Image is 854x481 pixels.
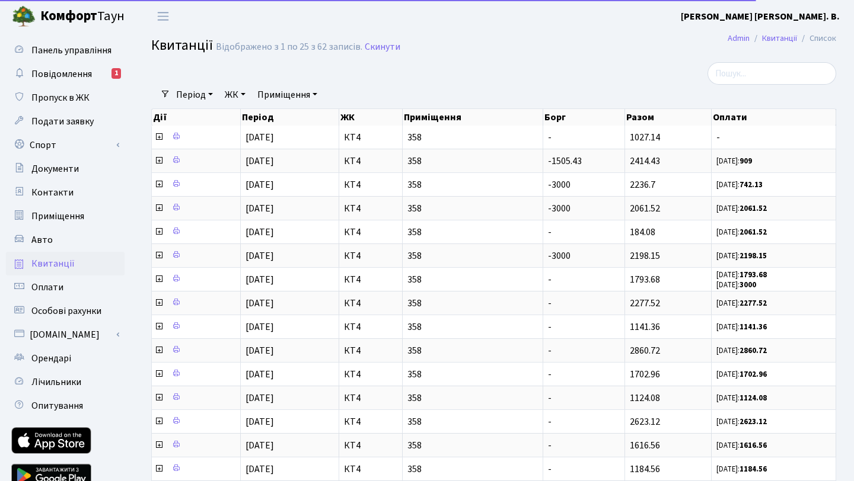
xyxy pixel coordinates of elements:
span: [DATE] [246,368,274,381]
span: - [548,273,552,286]
span: Квитанції [31,257,75,270]
span: [DATE] [246,131,274,144]
span: КТ4 [344,299,397,308]
span: 358 [407,417,538,427]
a: Спорт [6,133,125,157]
span: Квитанції [151,35,213,56]
a: Квитанції [762,32,797,44]
th: Разом [625,109,712,126]
span: - [548,297,552,310]
span: 358 [407,464,538,474]
small: [DATE]: [716,251,767,261]
span: КТ4 [344,180,397,190]
button: Переключити навігацію [148,7,178,26]
span: Пропуск в ЖК [31,91,90,104]
span: 2860.72 [630,344,660,357]
a: Повідомлення1 [6,62,125,86]
span: -3000 [548,178,571,191]
b: 1702.96 [740,369,767,380]
span: - [716,133,831,142]
small: [DATE]: [716,322,767,332]
span: 358 [407,204,538,213]
b: 2623.12 [740,416,767,427]
th: Приміщення [403,109,543,126]
b: 909 [740,156,752,166]
b: 1793.68 [740,270,767,280]
span: КТ4 [344,227,397,237]
span: 358 [407,133,538,142]
span: Опитування [31,399,83,412]
span: 2414.43 [630,155,660,168]
small: [DATE]: [716,156,752,166]
span: Орендарі [31,352,71,365]
span: - [548,415,552,428]
a: Особові рахунки [6,299,125,323]
span: КТ4 [344,464,397,474]
span: [DATE] [246,415,274,428]
span: КТ4 [344,204,397,213]
span: - [548,226,552,239]
span: КТ4 [344,441,397,450]
small: [DATE]: [716,227,767,238]
span: - [548,368,552,381]
span: 358 [407,370,538,379]
span: [DATE] [246,320,274,334]
a: Лічильники [6,370,125,394]
span: КТ4 [344,133,397,142]
small: [DATE]: [716,440,767,451]
span: 358 [407,156,538,166]
span: 358 [407,251,538,261]
a: Оплати [6,275,125,299]
li: Список [797,32,836,45]
span: 1702.96 [630,368,660,381]
b: 2198.15 [740,251,767,261]
span: - [548,463,552,476]
span: 1027.14 [630,131,660,144]
b: 2277.52 [740,298,767,309]
span: - [548,131,552,144]
span: - [548,439,552,452]
span: КТ4 [344,275,397,284]
div: 1 [111,68,121,79]
a: Квитанції [6,252,125,275]
span: [DATE] [246,178,274,191]
span: Лічильники [31,376,81,389]
th: Період [241,109,339,126]
span: 358 [407,346,538,355]
span: КТ4 [344,370,397,379]
a: Орендарі [6,347,125,370]
input: Пошук... [708,62,836,85]
nav: breadcrumb [710,26,854,51]
span: - [548,344,552,357]
a: Admin [728,32,750,44]
b: 1184.56 [740,464,767,474]
span: 1141.36 [630,320,660,334]
small: [DATE]: [716,345,767,356]
span: КТ4 [344,393,397,403]
span: 358 [407,393,538,403]
span: -3000 [548,249,571,262]
b: [PERSON_NAME] [PERSON_NAME]. В. [681,10,840,23]
b: 1124.08 [740,393,767,403]
b: 1141.36 [740,322,767,332]
span: 1184.56 [630,463,660,476]
span: Таун [40,7,125,27]
span: Особові рахунки [31,304,101,318]
img: logo.png [12,5,36,28]
span: [DATE] [246,439,274,452]
small: [DATE]: [716,393,767,403]
span: [DATE] [246,226,274,239]
a: Подати заявку [6,110,125,133]
a: ЖК [220,85,250,105]
span: [DATE] [246,344,274,357]
b: 742.13 [740,179,763,190]
small: [DATE]: [716,416,767,427]
th: Оплати [712,109,836,126]
span: Приміщення [31,210,84,223]
span: 2198.15 [630,249,660,262]
span: КТ4 [344,156,397,166]
a: [DOMAIN_NAME] [6,323,125,347]
span: Оплати [31,281,63,294]
span: 2236.7 [630,178,655,191]
span: 358 [407,322,538,332]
